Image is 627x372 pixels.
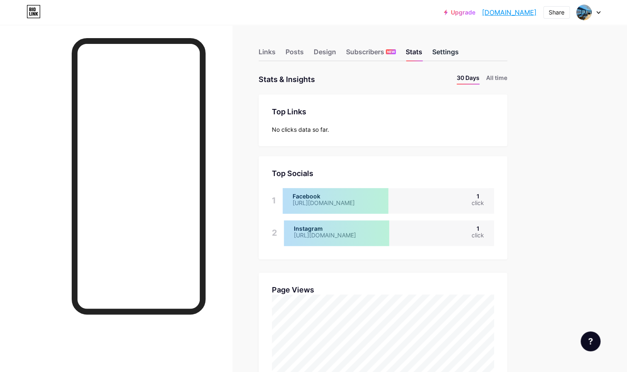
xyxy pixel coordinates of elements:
[259,75,315,85] div: Stats & Insights
[272,286,494,295] div: Page Views
[482,9,537,16] a: [DOMAIN_NAME]
[259,48,276,60] div: Links
[272,188,276,214] div: 1
[272,169,494,178] div: Top Socials
[472,232,484,239] div: click
[576,5,592,20] img: frozenhour
[272,220,277,246] div: 2
[444,9,475,16] a: Upgrade
[314,48,336,60] div: Design
[432,48,459,60] div: Settings
[286,48,304,60] div: Posts
[472,200,484,206] div: click
[486,75,507,85] li: All time
[387,49,395,54] span: NEW
[472,225,484,232] div: 1
[346,48,396,60] div: Subscribers
[457,75,479,85] li: 30 Days
[549,9,564,16] div: Share
[272,126,494,133] div: No clicks data so far.
[472,193,484,200] div: 1
[406,48,422,60] div: Stats
[272,108,494,116] div: Top Links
